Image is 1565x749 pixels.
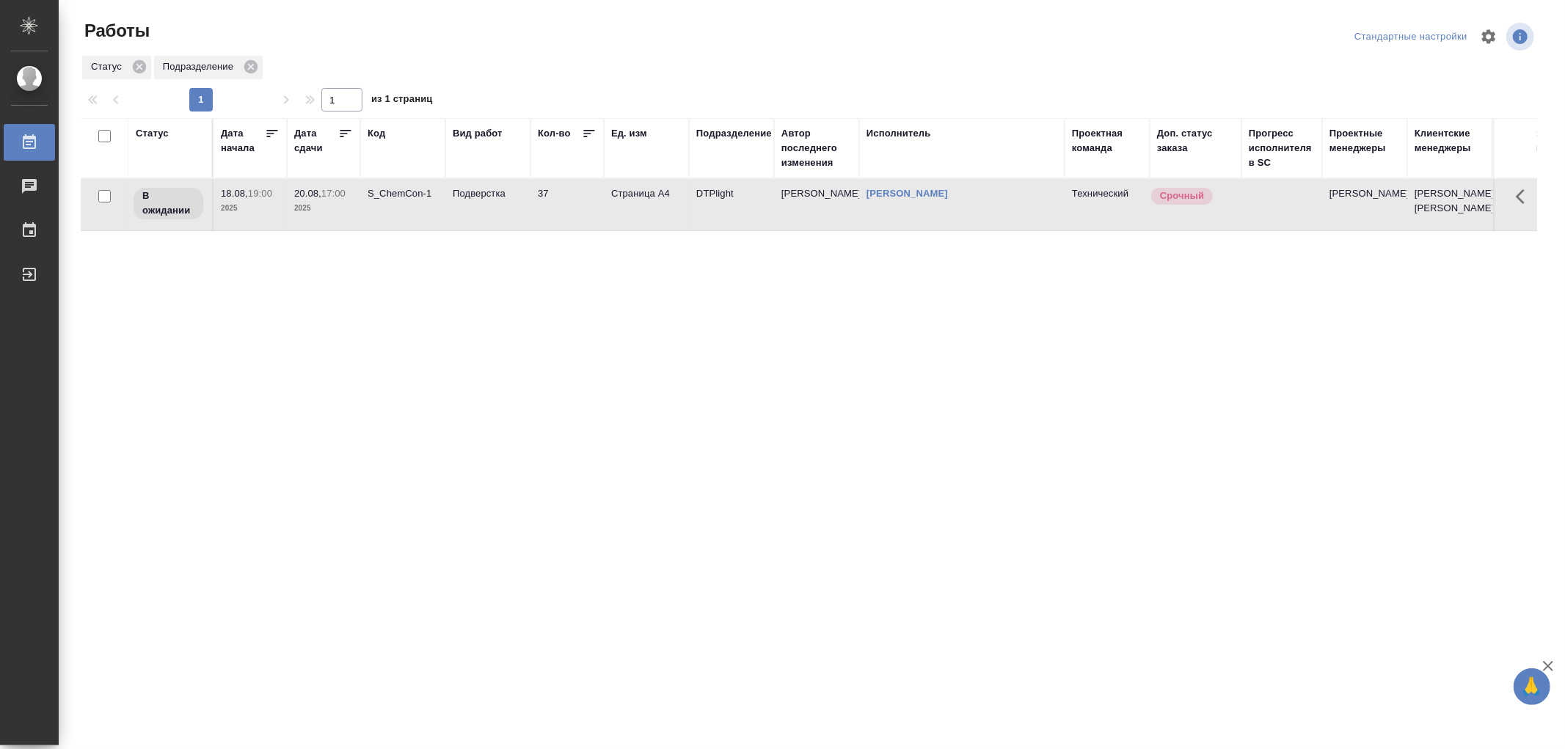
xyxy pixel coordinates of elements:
[1065,179,1150,230] td: Технический
[368,126,385,141] div: Код
[1407,179,1492,230] td: [PERSON_NAME], [PERSON_NAME]
[696,126,772,141] div: Подразделение
[1415,126,1485,156] div: Клиентские менеджеры
[368,186,438,201] div: S_ChemCon-1
[453,126,503,141] div: Вид работ
[248,188,272,199] p: 19:00
[774,179,859,230] td: [PERSON_NAME]
[81,19,150,43] span: Работы
[1249,126,1315,170] div: Прогресс исполнителя в SC
[371,90,433,112] span: из 1 страниц
[1322,179,1407,230] td: [PERSON_NAME]
[154,56,263,79] div: Подразделение
[611,126,647,141] div: Ед. изм
[1506,23,1537,51] span: Посмотреть информацию
[294,126,338,156] div: Дата сдачи
[294,188,321,199] p: 20.08,
[530,179,604,230] td: 37
[538,126,571,141] div: Кол-во
[1157,126,1234,156] div: Доп. статус заказа
[689,179,774,230] td: DTPlight
[1160,189,1204,203] p: Срочный
[867,188,948,199] a: [PERSON_NAME]
[1520,671,1544,702] span: 🙏
[453,186,523,201] p: Подверстка
[221,126,265,156] div: Дата начала
[221,201,280,216] p: 2025
[163,59,238,74] p: Подразделение
[132,186,205,221] div: Исполнитель назначен, приступать к работе пока рано
[136,126,169,141] div: Статус
[1351,26,1471,48] div: split button
[91,59,127,74] p: Статус
[1329,126,1400,156] div: Проектные менеджеры
[294,201,353,216] p: 2025
[321,188,346,199] p: 17:00
[82,56,151,79] div: Статус
[142,189,194,218] p: В ожидании
[1471,19,1506,54] span: Настроить таблицу
[221,188,248,199] p: 18.08,
[1507,179,1542,214] button: Здесь прячутся важные кнопки
[867,126,931,141] div: Исполнитель
[1072,126,1142,156] div: Проектная команда
[1514,668,1550,705] button: 🙏
[781,126,852,170] div: Автор последнего изменения
[604,179,689,230] td: Страница А4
